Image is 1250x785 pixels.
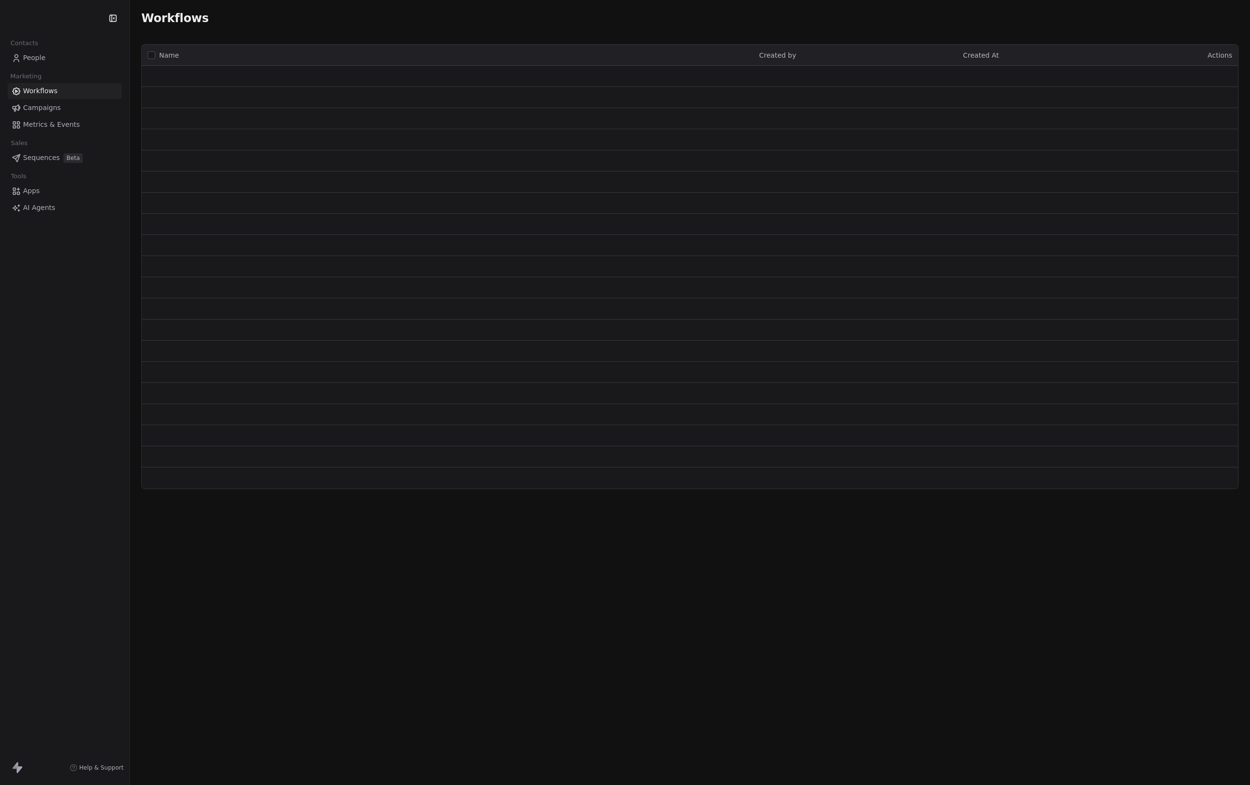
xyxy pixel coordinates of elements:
[7,136,32,150] span: Sales
[23,203,55,213] span: AI Agents
[23,120,80,130] span: Metrics & Events
[63,153,83,163] span: Beta
[23,86,58,96] span: Workflows
[8,183,122,199] a: Apps
[8,83,122,99] a: Workflows
[6,36,42,50] span: Contacts
[8,200,122,216] a: AI Agents
[70,764,124,772] a: Help & Support
[8,117,122,133] a: Metrics & Events
[963,51,999,59] span: Created At
[8,150,122,166] a: SequencesBeta
[23,153,60,163] span: Sequences
[6,69,46,84] span: Marketing
[7,169,30,184] span: Tools
[159,50,179,61] span: Name
[23,53,46,63] span: People
[1208,51,1232,59] span: Actions
[23,186,40,196] span: Apps
[8,100,122,116] a: Campaigns
[8,50,122,66] a: People
[141,12,209,25] span: Workflows
[79,764,124,772] span: Help & Support
[759,51,796,59] span: Created by
[23,103,61,113] span: Campaigns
